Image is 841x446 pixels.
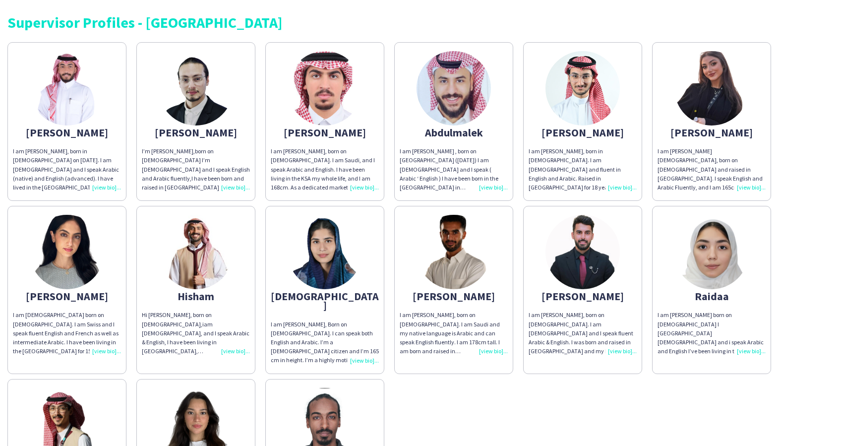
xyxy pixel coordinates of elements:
div: I am [PERSON_NAME][DEMOGRAPHIC_DATA], born on [DEMOGRAPHIC_DATA] and raised in [GEOGRAPHIC_DATA].... [658,147,766,192]
div: [PERSON_NAME] [13,128,121,137]
div: [PERSON_NAME] [529,292,637,301]
img: thumb-6723b2cc40576.jpg [159,215,233,289]
img: thumb-d970fbfe-7847-40d0-9e1f-6487b65e5c94.png [30,215,104,289]
div: Hi [PERSON_NAME], born on [DEMOGRAPHIC_DATA],iam [DEMOGRAPHIC_DATA], and I speak Arabic & English... [142,311,250,356]
div: I am [PERSON_NAME], born on [DEMOGRAPHIC_DATA]. I am Saudi, and I speak Arabic and English. I hav... [271,147,379,192]
div: [PERSON_NAME] [658,128,766,137]
div: [PERSON_NAME] [400,292,508,301]
div: [PERSON_NAME] [271,128,379,137]
div: I am [PERSON_NAME], born in [DEMOGRAPHIC_DATA] on [DATE]. I am [DEMOGRAPHIC_DATA] and I speak Ara... [13,147,121,192]
div: [DEMOGRAPHIC_DATA] [271,292,379,310]
img: thumb-7e662885-ff32-4255-9434-da55363b7fff.jpg [288,215,362,289]
div: I am [PERSON_NAME], born in [DEMOGRAPHIC_DATA]. I am [DEMOGRAPHIC_DATA] and fluent in English and... [529,147,637,192]
img: thumb-208e25f8-9f86-4c17-9c9e-432b6d407a13.jpg [545,215,620,289]
div: I am [PERSON_NAME], born on [DEMOGRAPHIC_DATA]. I am Saudi and my native language is Arabic and c... [400,311,508,356]
img: thumb-e1ec707b-ecdf-4fa5-8ef2-f619fb40311c.png [159,51,233,126]
div: [PERSON_NAME] [529,128,637,137]
div: Supervisor Profiles - [GEOGRAPHIC_DATA] [7,15,834,30]
div: I am [PERSON_NAME], born on [DEMOGRAPHIC_DATA]. I am [DEMOGRAPHIC_DATA] and I speak fluent Arabic... [529,311,637,356]
img: thumb-66fc7e416a25b.jpeg [417,51,491,126]
div: [PERSON_NAME] [142,128,250,137]
img: thumb-d2e1839d-9c7f-4b7b-bd83-3b04bdf03a46.png [674,215,749,289]
img: thumb-f54a3145-91b0-4be9-a20f-e1fa989dfa33.png [30,51,104,126]
div: I am [PERSON_NAME] , born on [GEOGRAPHIC_DATA] ([DATE]) I am [DEMOGRAPHIC_DATA] and I speak ( Ara... [400,147,508,192]
div: Raidaa [658,292,766,301]
div: Abdulmalek [400,128,508,137]
img: thumb-9361ac97-e04e-409e-abbd-935f8f824dac.png [674,51,749,126]
div: I am [DEMOGRAPHIC_DATA] born on [DEMOGRAPHIC_DATA]. I am Swiss and I speak fluent English and Fre... [13,311,121,356]
div: [PERSON_NAME] [13,292,121,301]
div: I’m [PERSON_NAME],born on [DEMOGRAPHIC_DATA] I’m [DEMOGRAPHIC_DATA] and I speak English and Arabi... [142,147,250,192]
img: thumb-671fa72b83495.jpg [288,51,362,126]
img: thumb-091f9ea2-c4fc-435b-b9b9-b3b633788db9.png [417,215,491,289]
div: I am [PERSON_NAME], Born on [DEMOGRAPHIC_DATA]. I can speak both English and Arabic. I’m a [DEMOG... [271,320,379,365]
div: Hisham [142,292,250,301]
img: thumb-ec6b8208-0c6d-44ad-89e0-d60f2a928297.jpg [545,51,620,126]
div: I am [PERSON_NAME] born on [DEMOGRAPHIC_DATA] I [GEOGRAPHIC_DATA][DEMOGRAPHIC_DATA] and i speak A... [658,311,766,356]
